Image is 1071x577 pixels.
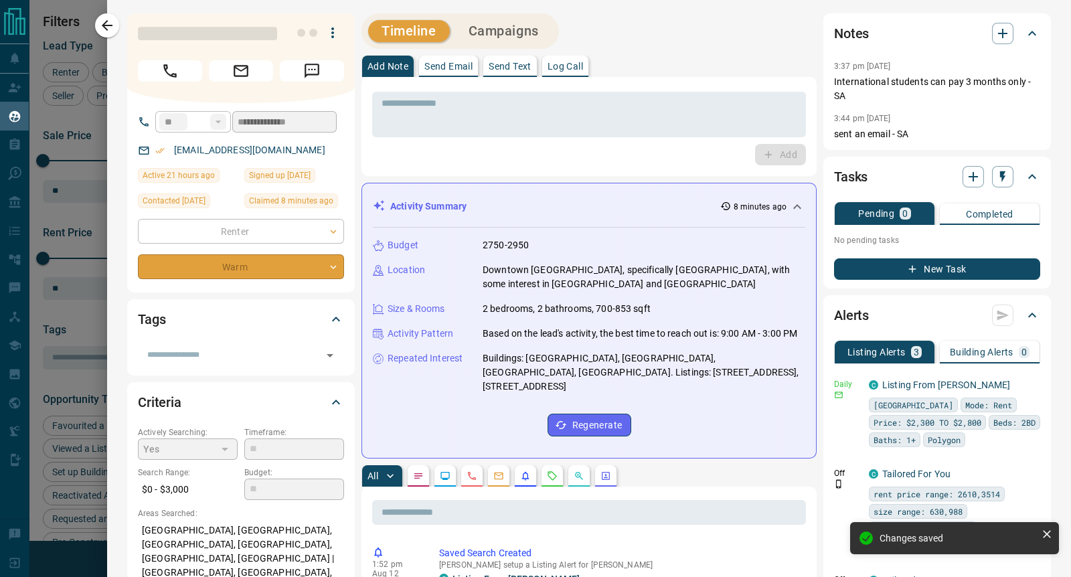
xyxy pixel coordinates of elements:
[143,194,205,208] span: Contacted [DATE]
[467,471,477,481] svg: Calls
[574,471,584,481] svg: Opportunities
[882,380,1010,390] a: Listing From [PERSON_NAME]
[880,533,1036,544] div: Changes saved
[138,219,344,244] div: Renter
[874,505,963,518] span: size range: 630,988
[367,62,408,71] p: Add Note
[321,346,339,365] button: Open
[834,127,1040,141] p: sent an email - SA
[600,471,611,481] svg: Agent Actions
[483,327,797,341] p: Based on the lead's activity, the best time to reach out is: 9:00 AM - 3:00 PM
[834,161,1040,193] div: Tasks
[138,254,344,279] div: Warm
[834,390,843,400] svg: Email
[155,146,165,155] svg: Email Verified
[547,471,558,481] svg: Requests
[548,414,631,436] button: Regenerate
[914,347,919,357] p: 3
[874,416,981,429] span: Price: $2,300 TO $2,800
[847,347,906,357] p: Listing Alerts
[138,467,238,479] p: Search Range:
[174,145,325,155] a: [EMAIL_ADDRESS][DOMAIN_NAME]
[928,433,961,446] span: Polygon
[834,305,869,326] h2: Alerts
[834,23,869,44] h2: Notes
[520,471,531,481] svg: Listing Alerts
[489,62,531,71] p: Send Text
[834,62,891,71] p: 3:37 pm [DATE]
[138,303,344,335] div: Tags
[244,426,344,438] p: Timeframe:
[388,263,425,277] p: Location
[950,347,1013,357] p: Building Alerts
[993,416,1036,429] span: Beds: 2BD
[388,302,445,316] p: Size & Rooms
[388,238,418,252] p: Budget
[138,309,165,330] h2: Tags
[455,20,552,42] button: Campaigns
[902,209,908,218] p: 0
[439,546,801,560] p: Saved Search Created
[483,238,529,252] p: 2750-2950
[244,193,344,212] div: Tue Aug 12 2025
[388,327,453,341] p: Activity Pattern
[138,507,344,519] p: Areas Searched:
[834,75,1040,103] p: International students can pay 3 months only - SA
[249,169,311,182] span: Signed up [DATE]
[413,471,424,481] svg: Notes
[138,438,238,460] div: Yes
[483,302,651,316] p: 2 bedrooms, 2 bathrooms, 700-853 sqft
[138,386,344,418] div: Criteria
[834,479,843,489] svg: Push Notification Only
[138,193,238,212] div: Thu Jul 29 2021
[244,168,344,187] div: Sun Sep 27 2020
[138,60,202,82] span: Call
[869,469,878,479] div: condos.ca
[483,351,805,394] p: Buildings: [GEOGRAPHIC_DATA], [GEOGRAPHIC_DATA], [GEOGRAPHIC_DATA], [GEOGRAPHIC_DATA]. Listings: ...
[439,560,801,570] p: [PERSON_NAME] setup a Listing Alert for [PERSON_NAME]
[138,392,181,413] h2: Criteria
[548,62,583,71] p: Log Call
[834,299,1040,331] div: Alerts
[367,471,378,481] p: All
[734,201,787,213] p: 8 minutes ago
[834,230,1040,250] p: No pending tasks
[244,467,344,479] p: Budget:
[834,378,861,390] p: Daily
[858,209,894,218] p: Pending
[874,398,953,412] span: [GEOGRAPHIC_DATA]
[249,194,333,208] span: Claimed 8 minutes ago
[966,210,1013,219] p: Completed
[424,62,473,71] p: Send Email
[483,263,805,291] p: Downtown [GEOGRAPHIC_DATA], specifically [GEOGRAPHIC_DATA], with some interest in [GEOGRAPHIC_DAT...
[388,351,463,365] p: Repeated Interest
[138,479,238,501] p: $0 - $3,000
[280,60,344,82] span: Message
[493,471,504,481] svg: Emails
[834,166,868,187] h2: Tasks
[882,469,951,479] a: Tailored For You
[440,471,450,481] svg: Lead Browsing Activity
[209,60,273,82] span: Email
[143,169,215,182] span: Active 21 hours ago
[372,560,419,569] p: 1:52 pm
[834,467,861,479] p: Off
[138,168,238,187] div: Mon Aug 11 2025
[368,20,450,42] button: Timeline
[874,487,1000,501] span: rent price range: 2610,3514
[874,433,916,446] span: Baths: 1+
[373,194,805,219] div: Activity Summary8 minutes ago
[834,258,1040,280] button: New Task
[1021,347,1027,357] p: 0
[138,426,238,438] p: Actively Searching:
[869,380,878,390] div: condos.ca
[834,114,891,123] p: 3:44 pm [DATE]
[834,17,1040,50] div: Notes
[390,199,467,214] p: Activity Summary
[965,398,1012,412] span: Mode: Rent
